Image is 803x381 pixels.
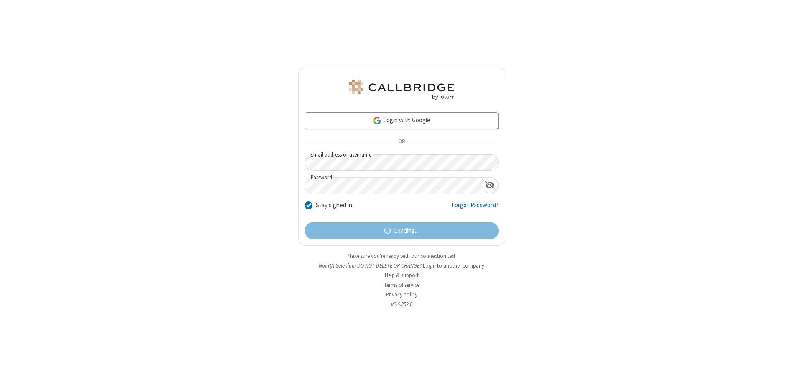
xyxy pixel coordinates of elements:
a: Terms of service [384,281,419,288]
img: google-icon.png [373,116,382,125]
div: Show password [482,178,498,193]
li: v2.6.352.6 [298,300,505,308]
a: Make sure you're ready with our connection test [348,252,455,260]
a: Privacy policy [386,291,417,298]
img: QA Selenium DO NOT DELETE OR CHANGE [347,80,456,100]
span: OR [395,136,408,148]
iframe: Chat [782,359,797,375]
a: Forgot Password? [451,201,499,216]
a: Login with Google [305,112,499,129]
span: Loading... [394,226,419,236]
li: Not QA Selenium DO NOT DELETE OR CHANGE? [298,262,505,270]
input: Email address or username [305,154,499,171]
a: Help & support [385,272,419,279]
label: Stay signed in [316,201,352,210]
button: Loading... [305,222,499,239]
button: Login to another company [423,262,484,270]
input: Password [305,178,482,194]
